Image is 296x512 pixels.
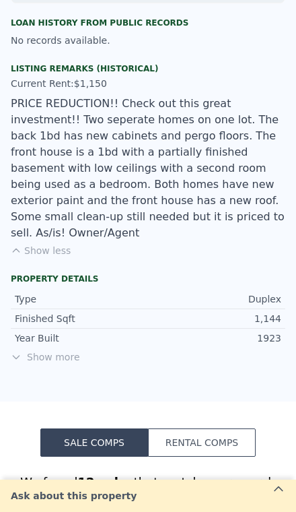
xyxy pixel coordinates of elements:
[148,331,281,345] div: 1923
[3,489,145,503] div: Ask about this property
[74,78,107,89] span: $1,150
[11,34,285,47] div: No records available.
[11,78,74,89] span: Current Rent:
[11,96,285,241] div: PRICE REDUCTION!! Check out this great investment!! Two seperate homes on one lot. The back 1bd h...
[15,312,148,325] div: Finished Sqft
[11,18,285,28] div: Loan history from public records
[148,292,281,306] div: Duplex
[148,428,256,457] button: Rental Comps
[11,244,71,257] button: Show less
[15,292,148,306] div: Type
[11,63,285,74] div: Listing Remarks (Historical)
[40,428,148,457] button: Sale Comps
[77,475,133,489] strong: 12 sales
[11,274,285,284] div: Property details
[148,312,281,325] div: 1,144
[11,350,285,364] span: Show more
[15,331,148,345] div: Year Built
